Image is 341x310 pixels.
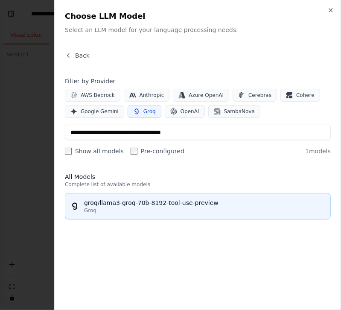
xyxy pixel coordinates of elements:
[65,147,124,155] label: Show all models
[65,173,331,181] h3: All Models
[65,51,90,60] button: Back
[140,92,164,99] span: Anthropic
[131,148,137,155] input: Pre-configured
[224,108,255,115] span: SambaNova
[181,108,199,115] span: OpenAI
[65,181,331,188] p: Complete list of available models
[189,92,224,99] span: Azure OpenAI
[65,148,72,155] input: Show all models
[305,147,331,155] span: 1 models
[233,89,277,102] button: Cerebras
[280,89,320,102] button: Cohere
[248,92,271,99] span: Cerebras
[65,193,331,219] button: groq/llama3-groq-70b-8192-tool-use-previewGroq
[173,89,229,102] button: Azure OpenAI
[65,10,331,22] h2: Choose LLM Model
[81,108,119,115] span: Google Gemini
[65,26,331,34] p: Select an LLM model for your language processing needs.
[143,108,156,115] span: Groq
[165,105,205,118] button: OpenAI
[208,105,260,118] button: SambaNova
[128,105,161,118] button: Groq
[65,105,124,118] button: Google Gemini
[84,207,96,214] span: Groq
[296,92,315,99] span: Cohere
[65,77,331,85] h4: Filter by Provider
[75,51,90,60] span: Back
[131,147,184,155] label: Pre-configured
[65,89,120,102] button: AWS Bedrock
[81,92,115,99] span: AWS Bedrock
[84,199,325,207] div: groq/llama3-groq-70b-8192-tool-use-preview
[124,89,170,102] button: Anthropic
